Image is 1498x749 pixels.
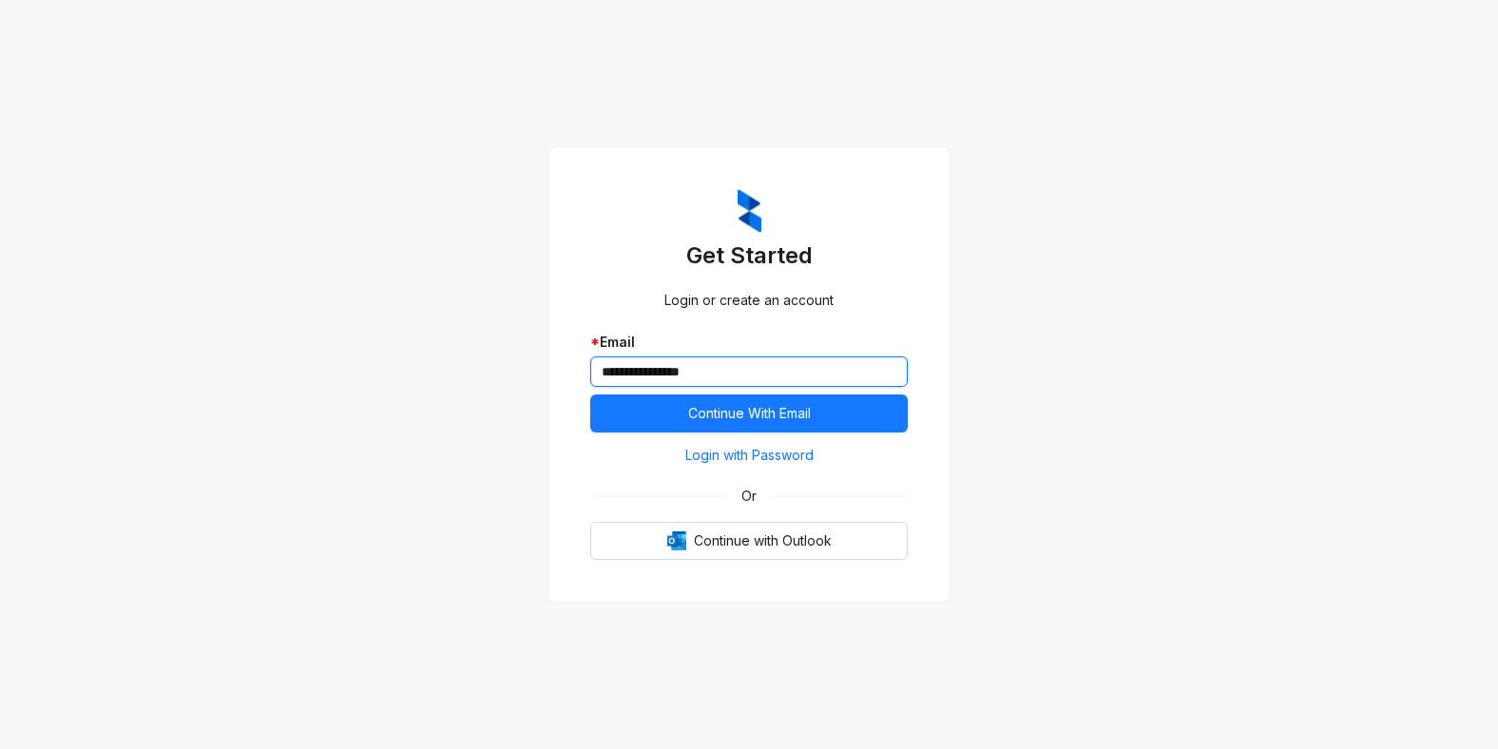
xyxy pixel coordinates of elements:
span: Or [728,486,770,507]
div: Email [590,332,908,353]
span: Login with Password [685,445,814,466]
span: Continue With Email [688,403,811,424]
button: OutlookContinue with Outlook [590,522,908,560]
span: Continue with Outlook [694,530,832,551]
div: Login or create an account [590,290,908,311]
h3: Get Started [590,240,908,271]
button: Continue With Email [590,394,908,432]
button: Login with Password [590,440,908,471]
img: Outlook [667,531,686,550]
img: ZumaIcon [738,189,761,233]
